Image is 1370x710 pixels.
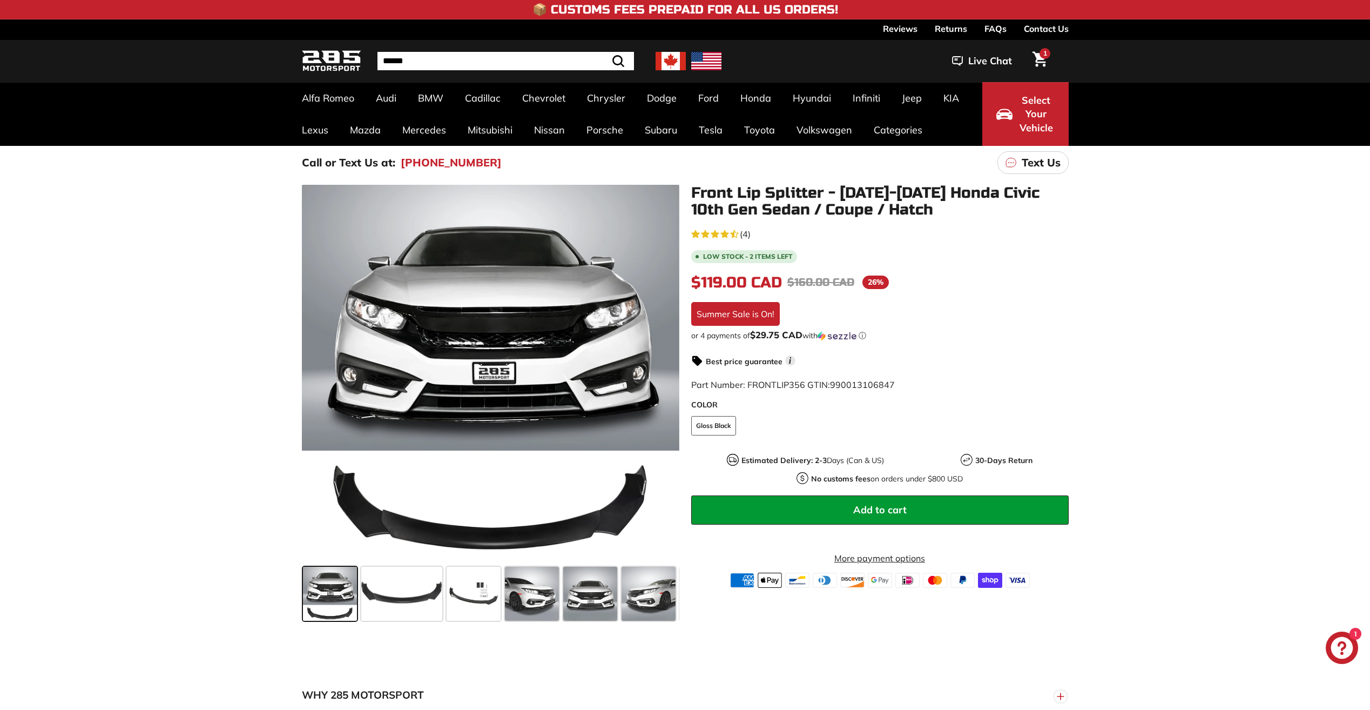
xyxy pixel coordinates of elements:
p: Days (Can & US) [741,455,884,466]
span: 990013106847 [830,379,895,390]
a: More payment options [691,552,1069,565]
img: bancontact [785,573,809,588]
a: Chrysler [576,82,636,114]
span: Select Your Vehicle [1018,93,1055,135]
button: Add to cart [691,495,1069,525]
a: Subaru [634,114,688,146]
img: google_pay [868,573,892,588]
a: Cadillac [454,82,511,114]
a: Returns [935,19,967,38]
p: Text Us [1022,155,1061,171]
label: COLOR [691,399,1069,411]
a: Audi [365,82,407,114]
img: visa [1005,573,1030,588]
a: KIA [933,82,970,114]
strong: Estimated Delivery: 2-3 [741,456,827,465]
a: FAQs [984,19,1007,38]
a: Mitsubishi [457,114,523,146]
a: Text Us [997,151,1069,174]
a: Honda [730,82,782,114]
img: master [923,573,947,588]
a: BMW [407,82,454,114]
span: (4) [740,227,751,240]
a: Toyota [733,114,786,146]
img: shopify_pay [978,573,1002,588]
span: Part Number: FRONTLIP356 GTIN: [691,379,895,390]
a: 4.3 rating (4 votes) [691,226,1069,240]
a: Reviews [883,19,917,38]
img: ideal [895,573,920,588]
a: Nissan [523,114,576,146]
span: i [785,356,795,366]
a: [PHONE_NUMBER] [401,155,502,171]
strong: 30-Days Return [975,456,1032,465]
a: Contact Us [1024,19,1069,38]
span: $160.00 CAD [787,276,854,289]
a: Tesla [688,114,733,146]
img: paypal [950,573,975,588]
a: Categories [863,114,933,146]
span: 1 [1043,49,1047,57]
input: Search [377,52,634,70]
a: Mazda [339,114,392,146]
img: apple_pay [758,573,782,588]
inbox-online-store-chat: Shopify online store chat [1322,632,1361,667]
a: Porsche [576,114,634,146]
span: Low stock - 2 items left [703,253,793,260]
p: Call or Text Us at: [302,155,395,171]
img: american_express [730,573,754,588]
div: or 4 payments of$29.75 CADwithSezzle Click to learn more about Sezzle [691,330,1069,341]
a: Hyundai [782,82,842,114]
a: Cart [1026,43,1054,79]
div: or 4 payments of with [691,330,1069,341]
span: 26% [862,276,889,289]
p: on orders under $800 USD [811,473,963,485]
a: Mercedes [392,114,457,146]
img: Sezzle [818,331,856,341]
a: Dodge [636,82,687,114]
a: Infiniti [842,82,891,114]
img: discover [840,573,865,588]
a: Ford [687,82,730,114]
span: Add to cart [853,504,907,516]
span: Live Chat [968,54,1012,68]
strong: Best price guarantee [706,357,782,366]
a: Chevrolet [511,82,576,114]
img: diners_club [813,573,837,588]
a: Jeep [891,82,933,114]
h1: Front Lip Splitter - [DATE]-[DATE] Honda Civic 10th Gen Sedan / Coupe / Hatch [691,185,1069,218]
button: Select Your Vehicle [982,82,1069,146]
span: $119.00 CAD [691,273,782,292]
img: Logo_285_Motorsport_areodynamics_components [302,49,361,74]
a: Lexus [291,114,339,146]
div: Summer Sale is On! [691,302,780,326]
strong: No customs fees [811,474,870,484]
h4: 📦 Customs Fees Prepaid for All US Orders! [532,3,838,16]
a: Alfa Romeo [291,82,365,114]
button: Live Chat [938,48,1026,75]
a: Volkswagen [786,114,863,146]
span: $29.75 CAD [750,329,802,340]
